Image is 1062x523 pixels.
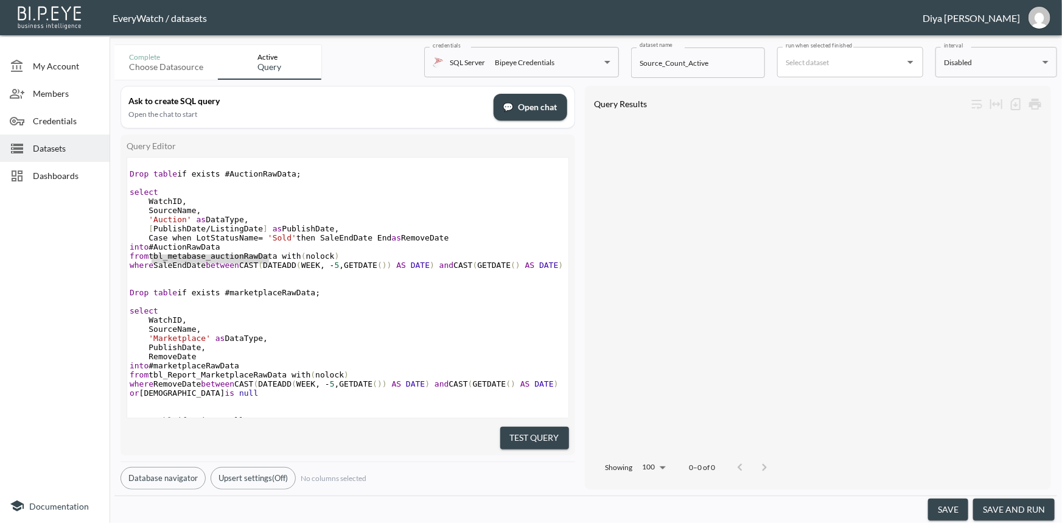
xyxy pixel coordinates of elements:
[263,224,268,233] span: ]
[392,233,402,242] span: as
[559,261,564,270] span: )
[130,379,563,398] span: RemoveDate CAST DATEADD WEEK GETDATE CAST GETDATE [DEMOGRAPHIC_DATA]
[148,224,153,233] span: [
[554,379,559,388] span: )
[335,379,340,388] span: ,
[130,242,148,251] span: into
[197,206,201,215] span: ,
[130,169,148,178] span: Drop
[33,87,100,100] span: Members
[130,388,139,398] span: or
[503,100,514,115] span: chat
[344,370,349,379] span: )
[258,61,282,72] div: Query
[239,388,258,398] span: null
[130,169,301,178] span: if exists #AuctionRawData
[130,370,349,379] span: tbl_Report_MarketplaceRawData with nolock
[258,52,282,61] div: Active
[525,261,535,270] span: AS
[339,261,344,270] span: ,
[148,334,211,343] span: 'Marketplace'
[944,55,1038,69] div: Disabled
[33,114,100,127] span: Credentials
[435,379,449,388] span: and
[244,215,249,224] span: ,
[396,261,406,270] span: AS
[130,261,153,270] span: where
[439,261,453,270] span: and
[1020,3,1059,32] button: diya@everywatch.com
[215,334,225,343] span: as
[130,215,249,224] span: DataType
[130,416,282,425] span: if exists #AllRawData
[197,325,201,334] span: ,
[130,361,239,370] span: #marketplaceRawData
[315,288,320,297] span: ;
[148,215,191,224] span: 'Auction'
[130,288,320,297] span: if exists #marketplaceRawData
[928,499,968,521] button: save
[130,261,563,270] span: SaleEndDate CAST DATEADD WEEK GETDATE CAST GETDATE
[29,501,89,511] span: Documentation
[638,459,670,475] div: 100
[130,197,187,206] span: WatchID
[33,169,100,182] span: Dashboards
[258,261,263,270] span: (
[503,100,557,115] span: Open chat
[450,55,485,69] p: SQL Server
[595,99,968,109] div: Query Results
[201,379,234,388] span: between
[500,427,569,449] button: Test Query
[411,261,430,270] span: DATE
[130,233,449,242] span: Case when LotStatusName then SaleEndDate End RemoveDate
[113,12,923,24] div: EveryWatch / datasets
[433,41,461,49] label: credentials
[292,379,296,388] span: (
[786,41,853,49] label: run when selected finished
[1025,94,1045,114] div: Print
[330,379,335,388] span: 5
[301,251,306,261] span: (
[923,12,1020,24] div: Diya [PERSON_NAME]
[539,261,558,270] span: DATE
[127,141,569,151] div: Query Editor
[130,416,148,425] span: Drop
[121,467,206,490] button: Database navigator
[406,379,425,388] span: DATE
[268,233,296,242] span: 'Sold'
[263,334,268,343] span: ,
[130,379,153,388] span: where
[206,261,239,270] span: between
[520,379,530,388] span: AS
[130,251,148,261] span: from
[335,251,340,261] span: )
[320,261,325,270] span: ,
[973,499,1055,521] button: save and run
[211,467,296,490] button: Upsert settings(Off)
[296,169,301,178] span: ;
[433,57,444,68] img: mssql icon
[335,261,340,270] span: 5
[130,288,148,297] span: Drop
[330,261,335,270] span: -
[130,361,148,370] span: into
[130,224,339,233] span: PublishDate ListingDate PublishDate
[129,61,203,72] div: Choose datasource
[495,55,554,69] div: Bipeye Credentials
[130,251,339,261] span: tbl_metabase_auctionRawData with nolock
[278,416,282,425] span: ;
[153,169,177,178] span: table
[301,474,366,483] span: No columns selected
[182,197,187,206] span: ,
[197,215,206,224] span: as
[130,242,220,251] span: #AuctionRawData
[258,233,263,242] span: =
[128,110,486,119] div: Open the chat to start
[130,325,201,334] span: SourceName
[392,379,402,388] span: AS
[325,379,330,388] span: -
[967,94,987,114] div: Wrap text
[315,379,320,388] span: ,
[511,261,520,270] span: ()
[153,416,177,425] span: table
